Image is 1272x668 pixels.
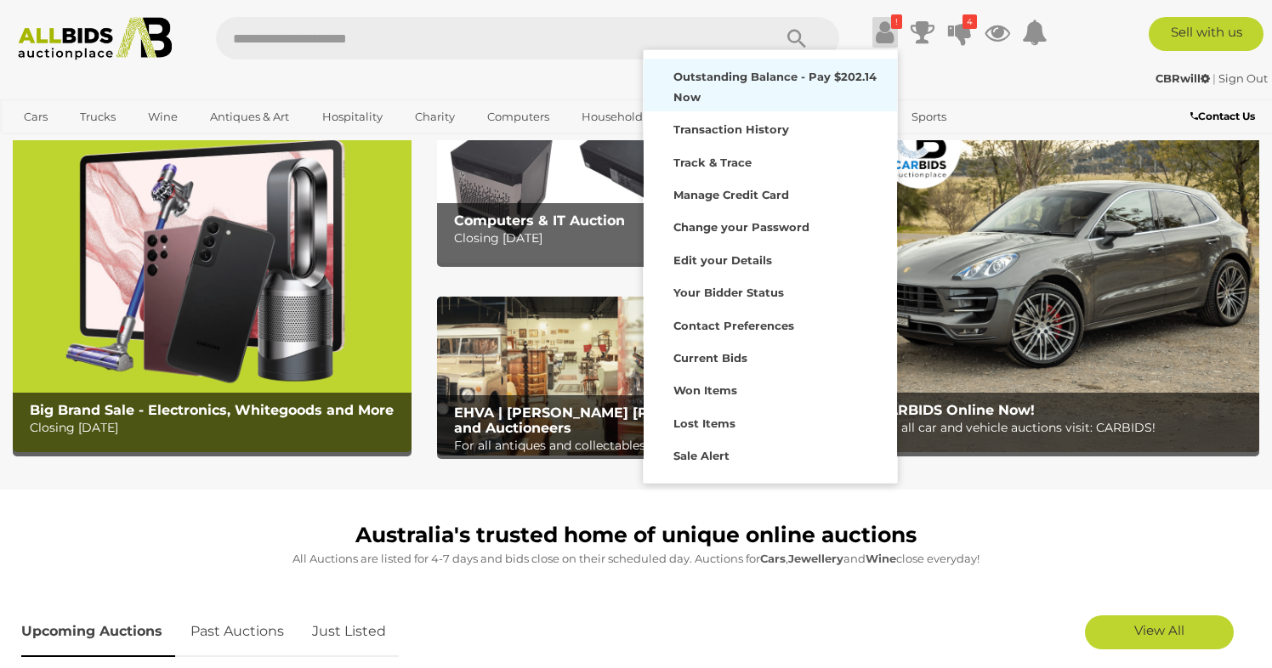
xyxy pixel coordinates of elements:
strong: Current Bids [673,351,747,365]
p: Closing [DATE] [454,228,827,249]
b: CARBIDS Online Now! [877,402,1035,418]
a: Hospitality [311,103,394,131]
a: Contact Us [1190,107,1259,126]
i: 4 [963,14,977,29]
a: Manage Credit Card [644,177,897,209]
span: View All [1134,622,1184,638]
a: Charity [404,103,466,131]
strong: Jewellery [788,552,843,565]
b: EHVA | [PERSON_NAME] [PERSON_NAME] Valuers and Auctioneers [454,405,812,436]
strong: CBRwill [1156,71,1210,85]
a: Current Bids [644,340,897,372]
img: Computers & IT Auction [437,103,836,262]
img: CARBIDS Online Now! [860,103,1259,452]
p: All Auctions are listed for 4-7 days and bids close on their scheduled day. Auctions for , and cl... [21,549,1251,569]
strong: Outstanding Balance - Pay $202.14 Now [673,70,877,103]
strong: Edit your Details [673,253,772,267]
b: Computers & IT Auction [454,212,625,229]
b: Big Brand Sale - Electronics, Whitegoods and More [30,402,394,418]
a: Contact Preferences [644,308,897,340]
p: For all antiques and collectables auctions visit: EHVA [454,435,827,456]
a: Past Auctions [178,607,297,657]
button: Search [754,17,839,59]
a: Sign Out [1218,71,1268,85]
strong: Manage Credit Card [673,188,789,201]
a: Edit your Details [644,242,897,275]
img: Big Brand Sale - Electronics, Whitegoods and More [13,103,412,452]
h1: Australia's trusted home of unique online auctions [21,524,1251,547]
strong: Change your Password [673,220,809,234]
a: Sale Alert [644,438,897,470]
img: EHVA | Evans Hastings Valuers and Auctioneers [437,297,836,456]
strong: Track & Trace [673,156,752,169]
a: Transaction History [644,111,897,144]
strong: Cars [760,552,786,565]
a: Won Items [644,372,897,405]
a: Lost Items [644,405,897,438]
a: Cars [13,103,59,131]
a: Big Brand Sale - Electronics, Whitegoods and More Big Brand Sale - Electronics, Whitegoods and Mo... [13,103,412,452]
a: Outstanding Balance - Pay $202.14 Now [644,59,897,111]
span: | [1212,71,1216,85]
a: CARBIDS Online Now! CARBIDS Online Now! For all car and vehicle auctions visit: CARBIDS! [860,103,1259,452]
b: Contact Us [1190,110,1255,122]
a: ! [872,17,898,48]
a: Watching [644,470,897,502]
a: Sell with us [1149,17,1263,51]
a: Change your Password [644,209,897,241]
a: Upcoming Auctions [21,607,175,657]
a: Wine [137,103,189,131]
strong: Transaction History [673,122,789,136]
strong: Wine [866,552,896,565]
a: EHVA | Evans Hastings Valuers and Auctioneers EHVA | [PERSON_NAME] [PERSON_NAME] Valuers and Auct... [437,297,836,456]
a: Computers [476,103,560,131]
img: Allbids.com.au [9,17,181,60]
a: [GEOGRAPHIC_DATA] [13,131,156,159]
a: Sports [900,103,957,131]
p: Closing [DATE] [30,417,403,439]
a: Trucks [69,103,127,131]
a: Computers & IT Auction Computers & IT Auction Closing [DATE] [437,103,836,262]
strong: Lost Items [673,416,735,430]
a: View All [1085,615,1234,649]
strong: Sale Alert [673,449,730,462]
i: ! [891,14,902,29]
a: 4 [947,17,973,48]
strong: Won Items [673,383,737,397]
a: Antiques & Art [199,103,300,131]
a: Just Listed [299,607,399,657]
p: For all car and vehicle auctions visit: CARBIDS! [877,417,1251,439]
a: CBRwill [1156,71,1212,85]
strong: Contact Preferences [673,319,794,332]
strong: Watching [673,481,730,495]
a: Track & Trace [644,144,897,177]
a: Household [571,103,654,131]
a: Your Bidder Status [644,275,897,307]
strong: Your Bidder Status [673,286,784,299]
